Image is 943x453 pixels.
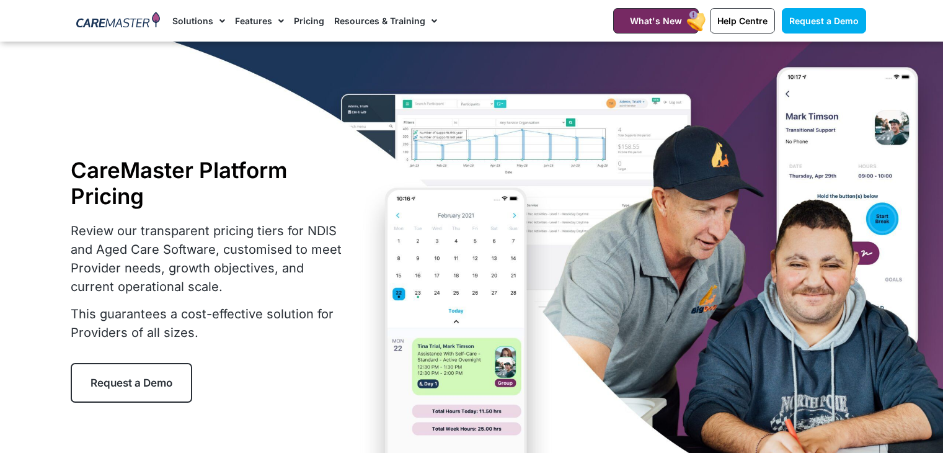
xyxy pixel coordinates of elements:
[91,377,172,389] span: Request a Demo
[630,16,682,26] span: What's New
[782,8,866,34] a: Request a Demo
[76,12,160,30] img: CareMaster Logo
[71,363,192,403] a: Request a Demo
[613,8,699,34] a: What's New
[710,8,775,34] a: Help Centre
[71,222,350,296] p: Review our transparent pricing tiers for NDIS and Aged Care Software, customised to meet Provider...
[71,157,350,209] h1: CareMaster Platform Pricing
[71,305,350,342] p: This guarantees a cost-effective solution for Providers of all sizes.
[717,16,768,26] span: Help Centre
[789,16,859,26] span: Request a Demo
